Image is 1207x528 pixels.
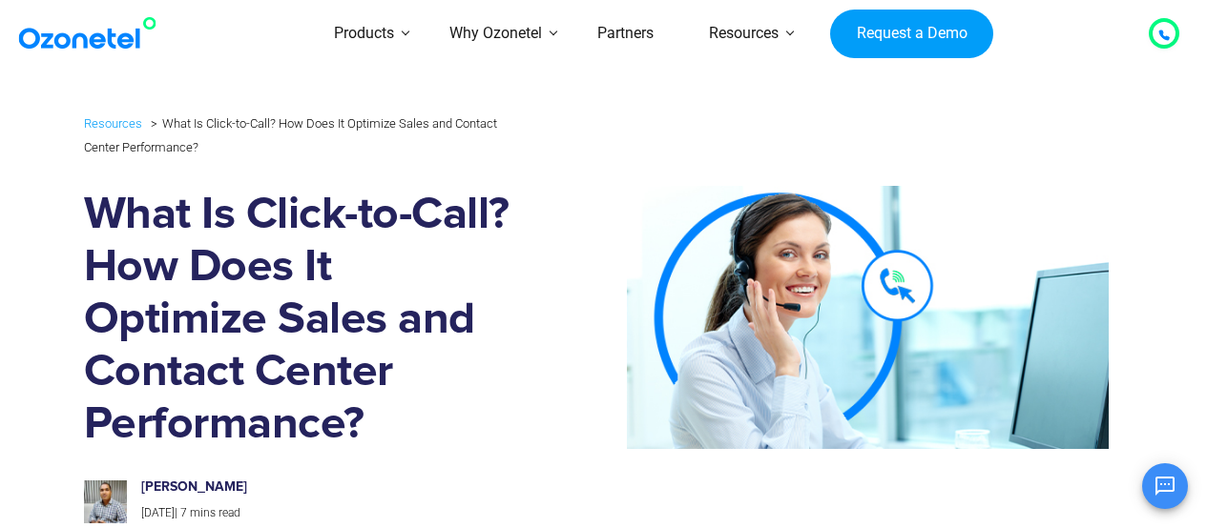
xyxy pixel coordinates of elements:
[180,506,187,519] span: 7
[84,112,142,134] a: Resources
[84,480,127,523] img: prashanth-kancherla_avatar-200x200.jpeg
[141,479,497,496] h6: [PERSON_NAME]
[84,112,497,153] li: What Is Click-to-Call? How Does It Optimize Sales and Contact Center Performance?
[141,503,497,524] p: |
[830,10,993,59] a: Request a Demo
[1142,463,1188,509] button: Open chat
[141,506,175,519] span: [DATE]
[190,506,240,519] span: mins read
[84,189,517,451] h1: What Is Click-to-Call? How Does It Optimize Sales and Contact Center Performance?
